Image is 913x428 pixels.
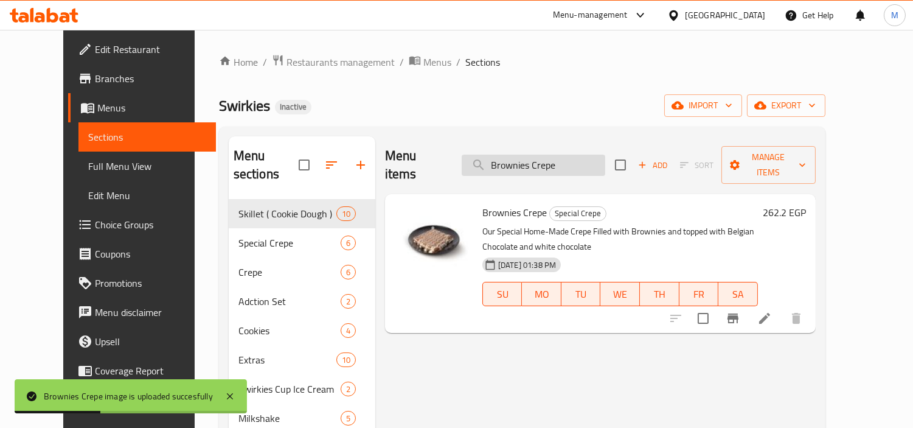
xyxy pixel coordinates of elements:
a: Upsell [68,327,216,356]
button: MO [522,282,561,306]
span: M [891,9,898,22]
span: Special Crepe [550,206,606,220]
span: Coupons [95,247,206,261]
span: SU [488,286,517,303]
div: items [341,382,356,396]
a: Branches [68,64,216,93]
span: [DATE] 01:38 PM [493,259,561,271]
h2: Menu items [385,147,447,183]
span: Restaurants management [286,55,395,69]
span: Swirkies Cup Ice Cream [238,382,341,396]
a: Choice Groups [68,210,216,239]
button: delete [782,304,811,333]
span: Sections [88,130,206,144]
div: Crepe6 [229,258,375,287]
span: Add [636,158,669,172]
a: Coverage Report [68,356,216,385]
span: Choice Groups [95,217,206,232]
span: Manage items [731,150,806,180]
div: Inactive [275,100,311,114]
span: 2 [341,384,355,395]
span: 6 [341,267,355,278]
a: Edit Menu [78,181,216,210]
div: Menu-management [553,8,628,23]
a: Restaurants management [272,54,395,70]
span: SA [723,286,753,303]
span: Select section [608,152,633,178]
a: Promotions [68,268,216,298]
div: Adction Set2 [229,287,375,316]
a: Coupons [68,239,216,268]
span: Edit Restaurant [95,42,206,57]
span: TU [566,286,596,303]
a: Edit menu item [757,311,772,326]
div: items [341,411,356,426]
nav: breadcrumb [219,54,825,70]
span: Special Crepe [238,236,341,250]
span: Menus [97,100,206,115]
div: Swirkies Cup Ice Cream2 [229,374,375,404]
span: Select section first [672,156,721,175]
li: / [400,55,404,69]
span: Upsell [95,334,206,349]
input: search [462,155,605,176]
span: WE [605,286,635,303]
span: Brownies Crepe [482,203,547,222]
a: Full Menu View [78,152,216,181]
span: Promotions [95,276,206,290]
span: Coverage Report [95,363,206,378]
a: Sections [78,122,216,152]
span: 5 [341,413,355,424]
span: import [674,98,732,113]
a: Menus [68,93,216,122]
button: WE [600,282,640,306]
span: 6 [341,237,355,249]
button: SA [718,282,758,306]
span: MO [527,286,557,303]
img: Brownies Crepe [395,204,473,282]
button: TU [561,282,601,306]
button: import [664,94,742,117]
span: Skillet ( Cookie Dough ) [238,206,336,221]
li: / [456,55,460,69]
span: Select all sections [291,152,317,178]
a: Menu disclaimer [68,298,216,327]
h6: 262.2 EGP [763,204,806,221]
span: Crepe [238,265,341,279]
span: Branches [95,71,206,86]
span: Sections [465,55,500,69]
button: SU [482,282,522,306]
button: TH [640,282,679,306]
span: export [757,98,816,113]
span: Edit Menu [88,188,206,203]
span: Menu disclaimer [95,305,206,320]
div: items [341,265,356,279]
span: Milkshake [238,411,341,426]
div: Cookies4 [229,316,375,345]
button: Manage items [721,146,816,184]
div: Skillet ( Cookie Dough )10 [229,199,375,228]
span: 10 [337,208,355,220]
span: Inactive [275,102,311,112]
a: Menus [409,54,451,70]
span: Select to update [690,306,716,331]
button: FR [679,282,719,306]
div: items [341,236,356,250]
div: items [336,353,356,367]
div: items [341,294,356,309]
div: Brownies Crepe image is uploaded succesfully [44,390,213,403]
div: Extras10 [229,345,375,374]
div: [GEOGRAPHIC_DATA] [685,9,765,22]
span: 2 [341,296,355,307]
div: items [341,323,356,338]
a: Home [219,55,258,69]
span: Extras [238,353,336,367]
div: items [336,206,356,221]
span: 4 [341,325,355,337]
span: Cookies [238,323,341,338]
p: Our Special Home-Made Crepe Filled with Brownies and topped with Belgian Chocolate and white choc... [482,224,758,254]
span: 10 [337,354,355,366]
